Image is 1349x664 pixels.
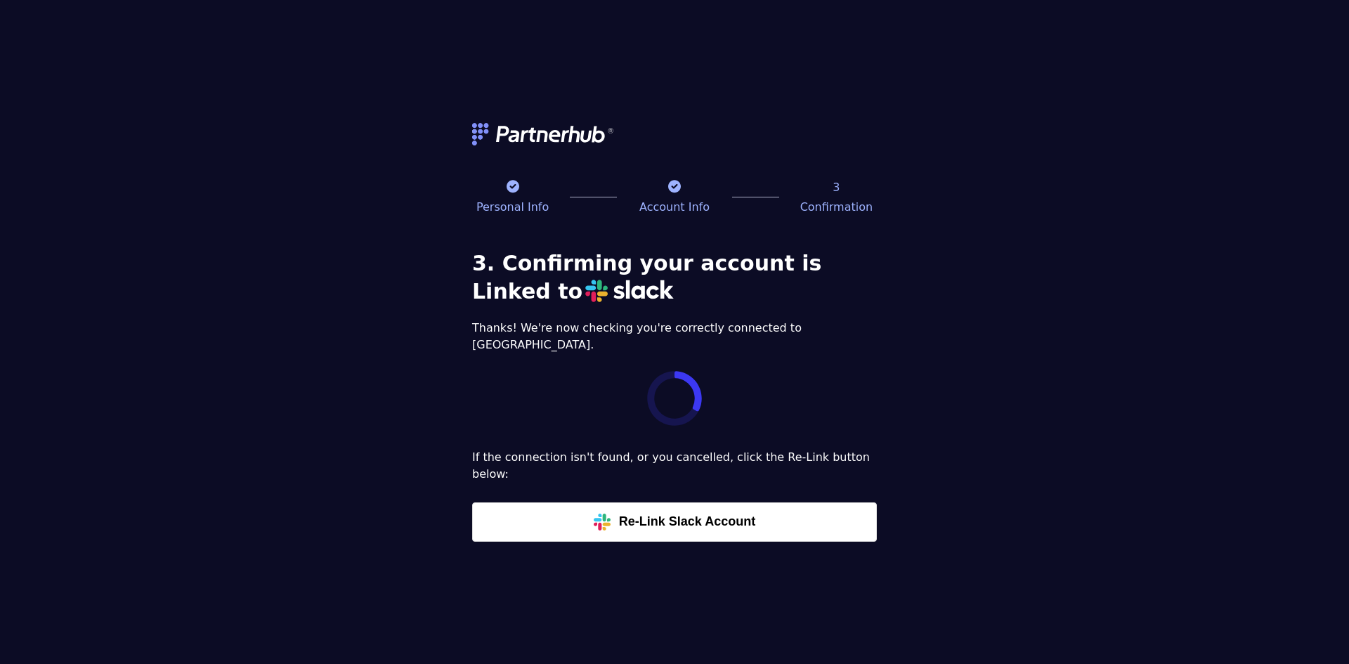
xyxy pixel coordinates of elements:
[472,449,877,483] p: If the connection isn't found, or you cancelled, click the Re-Link button below:
[472,123,615,145] img: logo
[472,199,553,216] p: Personal Info
[634,199,715,216] p: Account Info
[796,179,877,196] p: 3
[796,199,877,216] p: Confirmation
[472,502,877,542] button: Re-Link Slack Account
[472,320,877,353] p: Thanks! We're now checking you're correctly connected to [GEOGRAPHIC_DATA].
[472,249,877,306] h3: 3. Confirming your account is Linked to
